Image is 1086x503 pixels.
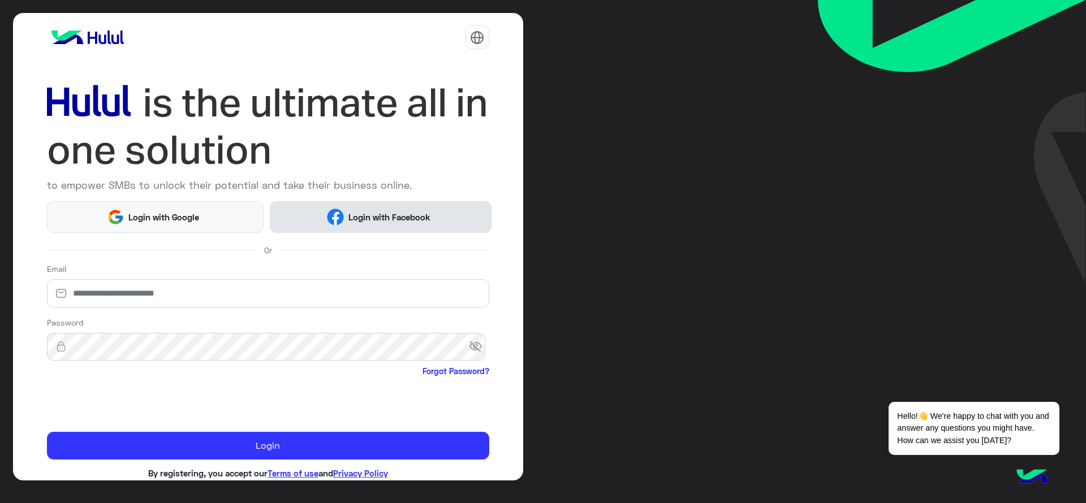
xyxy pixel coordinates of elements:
label: Email [47,263,66,275]
span: Hello!👋 We're happy to chat with you and answer any questions you might have. How can we assist y... [889,402,1059,455]
span: Or [264,244,272,256]
label: Password [47,316,84,328]
span: Login with Facebook [344,211,434,224]
img: tab [470,31,484,45]
img: logo [47,26,128,49]
iframe: reCAPTCHA [47,379,219,423]
img: hulul-logo.png [1012,458,1052,497]
button: Login with Facebook [270,201,491,232]
a: Privacy Policy [333,468,388,478]
span: Login with Google [124,211,204,224]
img: lock [47,341,75,352]
img: Facebook [327,209,344,226]
p: to empower SMBs to unlock their potential and take their business online. [47,177,489,193]
span: visibility_off [469,337,489,357]
img: Google [107,209,124,226]
a: Forgot Password? [423,365,489,377]
span: By registering, you accept our [148,468,268,478]
a: Terms of use [268,468,318,478]
button: Login with Google [47,201,264,232]
span: and [318,468,333,478]
button: Login [47,432,489,460]
img: email [47,288,75,299]
img: hululLoginTitle_EN.svg [47,79,489,174]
